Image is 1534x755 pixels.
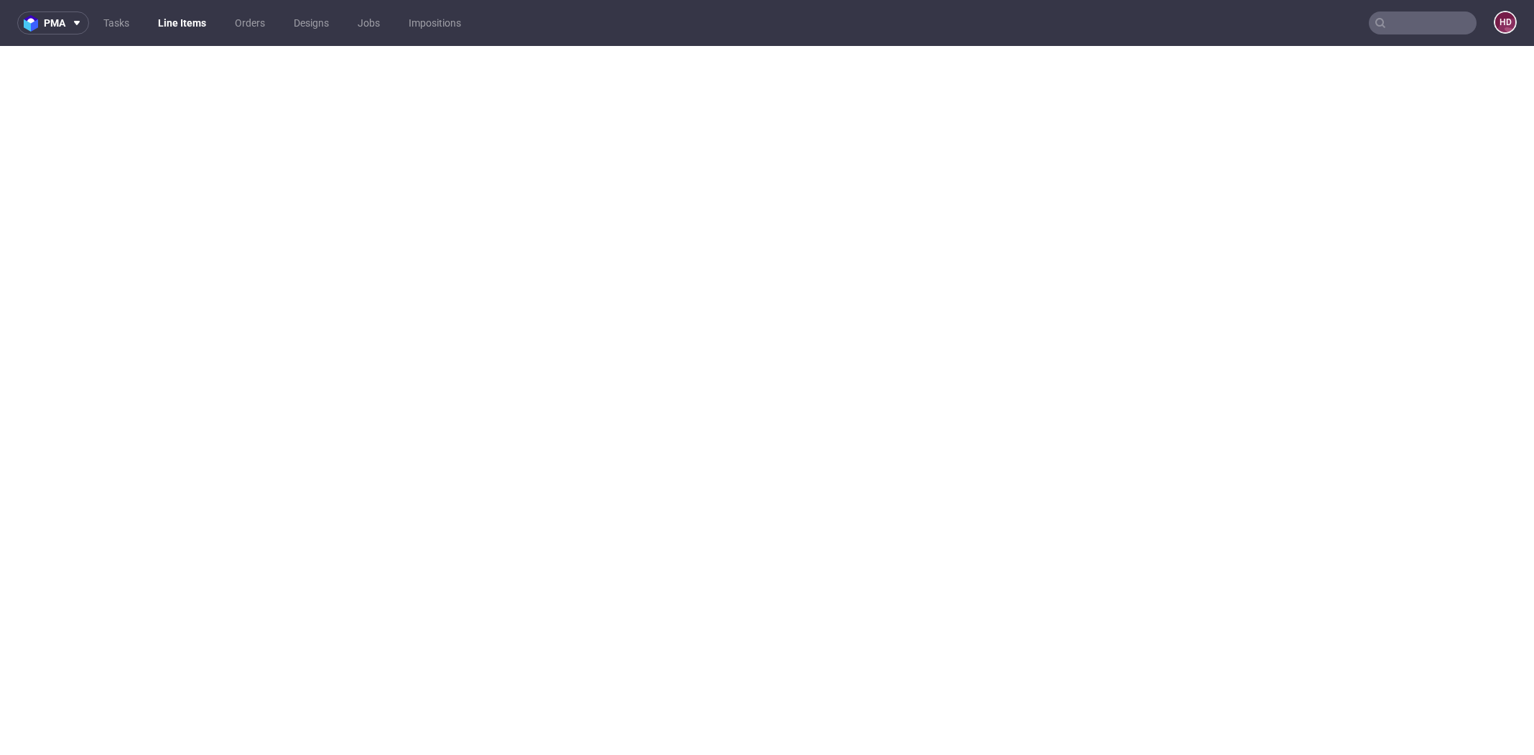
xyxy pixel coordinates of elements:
a: Jobs [349,11,389,34]
a: Line Items [149,11,215,34]
a: Tasks [95,11,138,34]
img: logo [24,15,44,32]
a: Impositions [400,11,470,34]
a: Designs [285,11,338,34]
figcaption: HD [1495,12,1515,32]
button: pma [17,11,89,34]
a: Orders [226,11,274,34]
span: pma [44,18,65,28]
